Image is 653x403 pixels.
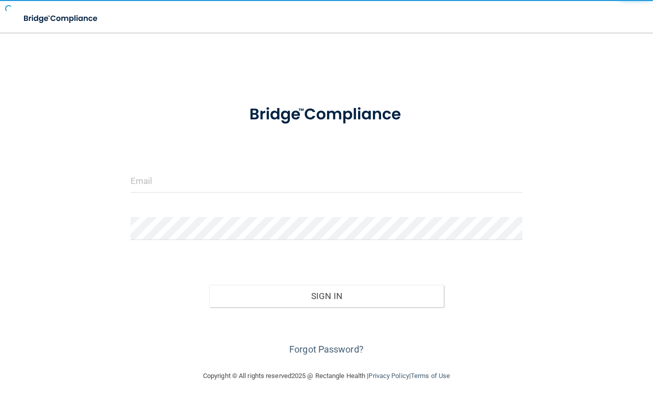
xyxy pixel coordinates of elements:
img: bridge_compliance_login_screen.278c3ca4.svg [233,94,421,136]
img: bridge_compliance_login_screen.278c3ca4.svg [15,8,107,29]
input: Email [131,170,522,193]
button: Sign In [209,285,444,307]
div: Copyright © All rights reserved 2025 @ Rectangle Health | | [140,360,513,392]
a: Terms of Use [411,372,450,380]
a: Privacy Policy [368,372,409,380]
a: Forgot Password? [289,344,364,355]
